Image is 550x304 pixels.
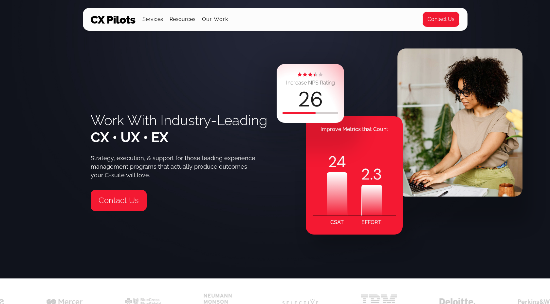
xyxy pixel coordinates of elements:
a: Our Work [202,16,229,22]
div: EFFORT [361,216,381,229]
div: Improve Metrics that Count [306,123,403,136]
div: Services [142,15,163,24]
span: CX • UX • EX [91,129,168,145]
div: 24 [327,151,347,172]
div: Strategy, execution, & support for those leading experience management programs that actually pro... [91,154,260,180]
code: 3 [373,164,382,185]
code: 2 [361,164,370,185]
h1: Work With Industry-Leading [91,112,267,146]
div: Resources [170,8,195,30]
a: Contact Us [91,190,147,211]
div: . [361,164,382,185]
div: CSAT [330,216,344,229]
div: Resources [170,15,195,24]
div: Increase NPS Rating [286,78,335,87]
div: 26 [298,89,323,110]
div: Services [142,8,163,30]
a: Contact Us [422,11,460,27]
